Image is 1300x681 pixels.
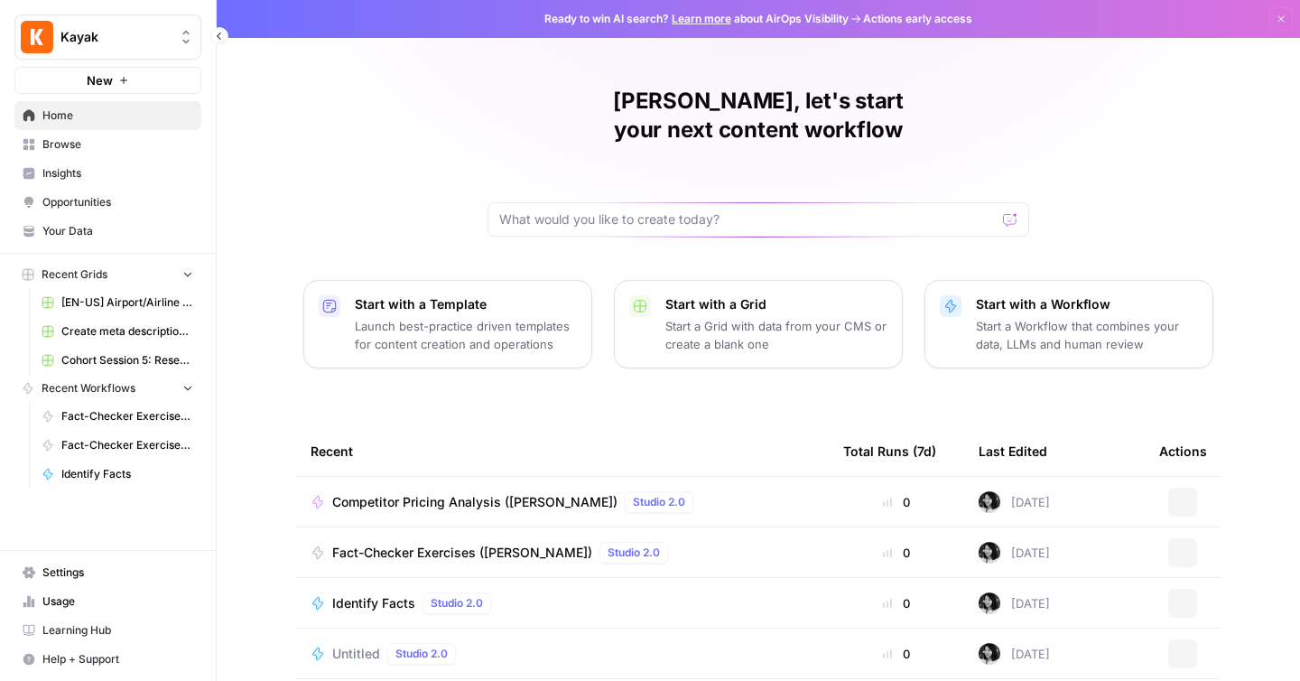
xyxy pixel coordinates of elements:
a: Fact-Checker Exercises ([PERSON_NAME])Studio 2.0 [311,542,814,564]
div: 0 [843,544,950,562]
h1: [PERSON_NAME], let's start your next content workflow [487,87,1029,145]
button: Recent Workflows [14,375,201,402]
p: Start with a Grid [665,295,887,313]
a: Fact-Checker Exercises ([PERSON_NAME]) [33,431,201,460]
img: 0w16hsb9dp3affd7irj0qqs67ma2 [979,491,1000,513]
div: Total Runs (7d) [843,426,936,476]
span: Untitled [332,645,380,663]
button: Workspace: Kayak [14,14,201,60]
span: Usage [42,593,193,610]
button: Help + Support [14,645,201,674]
span: Fact-Checker Exercises ([PERSON_NAME]) [61,437,193,453]
span: Help + Support [42,651,193,667]
span: Studio 2.0 [633,494,685,510]
a: Competitor Pricing Analysis ([PERSON_NAME])Studio 2.0 [311,491,814,513]
button: Start with a GridStart a Grid with data from your CMS or create a blank one [614,280,903,368]
span: Recent Workflows [42,380,135,396]
span: Your Data [42,223,193,239]
span: Studio 2.0 [431,595,483,611]
div: [DATE] [979,491,1050,513]
img: Kayak Logo [21,21,53,53]
span: Cohort Session 5: Research ([PERSON_NAME]) [61,352,193,368]
p: Start with a Workflow [976,295,1198,313]
div: 0 [843,645,950,663]
a: Identify FactsStudio 2.0 [311,592,814,614]
img: 0w16hsb9dp3affd7irj0qqs67ma2 [979,542,1000,564]
a: Cohort Session 5: Research ([PERSON_NAME]) [33,346,201,375]
a: Learning Hub [14,616,201,645]
p: Launch best-practice driven templates for content creation and operations [355,317,577,353]
div: [DATE] [979,643,1050,665]
a: Your Data [14,217,201,246]
div: 0 [843,594,950,612]
p: Start a Workflow that combines your data, LLMs and human review [976,317,1198,353]
span: Recent Grids [42,266,107,283]
p: Start a Grid with data from your CMS or create a blank one [665,317,887,353]
a: Create meta description ([PERSON_NAME]) Grid [33,317,201,346]
button: Start with a TemplateLaunch best-practice driven templates for content creation and operations [303,280,592,368]
a: Usage [14,587,201,616]
span: Insights [42,165,193,182]
a: Opportunities [14,188,201,217]
a: Identify Facts [33,460,201,489]
span: Studio 2.0 [395,646,448,662]
a: Browse [14,130,201,159]
div: Actions [1159,426,1207,476]
span: Actions early access [863,11,972,27]
span: Fact-Checker Exercises ([PERSON_NAME]) [332,544,592,562]
a: [EN-US] Airport/Airline Content Refresh [33,288,201,317]
span: Studio 2.0 [608,545,660,561]
span: Learning Hub [42,622,193,639]
img: 0w16hsb9dp3affd7irj0qqs67ma2 [979,592,1000,614]
span: Ready to win AI search? about AirOps Visibility [544,11,849,27]
div: [DATE] [979,592,1050,614]
span: Settings [42,564,193,581]
button: New [14,67,201,94]
span: Kayak [60,28,170,46]
span: Competitor Pricing Analysis ([PERSON_NAME]) [332,493,617,511]
div: [DATE] [979,542,1050,564]
img: 0w16hsb9dp3affd7irj0qqs67ma2 [979,643,1000,665]
a: Fact-Checker Exercises ([PERSON_NAME]) [33,402,201,431]
button: Recent Grids [14,261,201,288]
span: Identify Facts [61,466,193,482]
input: What would you like to create today? [499,210,996,229]
span: [EN-US] Airport/Airline Content Refresh [61,294,193,311]
a: Home [14,101,201,130]
span: Create meta description ([PERSON_NAME]) Grid [61,323,193,340]
div: Last Edited [979,426,1047,476]
div: 0 [843,493,950,511]
span: Home [42,107,193,124]
span: New [87,71,113,89]
span: Identify Facts [332,594,415,612]
span: Opportunities [42,194,193,210]
button: Start with a WorkflowStart a Workflow that combines your data, LLMs and human review [924,280,1213,368]
span: Browse [42,136,193,153]
a: UntitledStudio 2.0 [311,643,814,665]
a: Insights [14,159,201,188]
a: Learn more [672,12,731,25]
span: Fact-Checker Exercises ([PERSON_NAME]) [61,408,193,424]
div: Recent [311,426,814,476]
a: Settings [14,558,201,587]
p: Start with a Template [355,295,577,313]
